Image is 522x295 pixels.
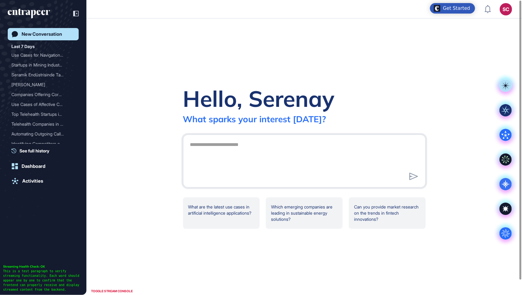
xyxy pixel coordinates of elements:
[430,3,475,14] div: Open Get Started checklist
[11,109,70,119] div: Top Telehealth Startups i...
[11,129,70,139] div: Automating Outgoing Calls...
[11,139,75,149] div: Identifying Competitors of Veritus Agent
[500,3,512,15] button: SC
[11,109,75,119] div: Top Telehealth Startups in the US
[11,60,75,70] div: Startups in Mining Industry Focusing on Perception-Based Navigation Systems Without Absolute Posi...
[11,129,75,139] div: Automating Outgoing Calls in Call Centers
[8,160,79,172] a: Dashboard
[183,114,326,124] div: What sparks your interest [DATE]?
[11,99,75,109] div: Use Cases of Affective Computing in the Automotive Industry
[22,31,62,37] div: New Conversation
[11,50,75,60] div: Use Cases for Navigation Systems Operating Without GPS or Network Infrastructure Using Onboard Pe...
[11,90,75,99] div: Companies Offering Corporate Cards for E-commerce Businesses
[8,175,79,187] a: Activities
[11,43,35,50] div: Last 7 Days
[11,119,70,129] div: Telehealth Companies in t...
[443,5,470,11] div: Get Started
[183,197,260,229] div: What are the latest use cases in artificial intelligence applications?
[434,5,441,12] img: launcher-image-alternative-text
[11,70,75,80] div: Seramik Endüstrisinde Talep Tahminleme Problemi İçin Use Case Geliştirme
[8,28,79,40] a: New Conversation
[19,147,49,154] span: See full history
[11,99,70,109] div: Use Cases of Affective Co...
[11,139,70,149] div: Identifying Competitors o...
[11,90,70,99] div: Companies Offering Corpor...
[11,119,75,129] div: Telehealth Companies in the US: A Focus on the Health Industry
[11,80,70,90] div: [PERSON_NAME]
[11,70,70,80] div: Seramik Endüstrisinde Tal...
[90,287,134,295] div: TOGGLE STREAM CONSOLE
[349,197,426,229] div: Can you provide market research on the trends in fintech innovations?
[22,164,45,169] div: Dashboard
[11,147,79,154] a: See full history
[266,197,343,229] div: Which emerging companies are leading in sustainable energy solutions?
[11,50,70,60] div: Use Cases for Navigation ...
[183,85,335,112] div: Hello, Serenay
[11,60,70,70] div: Startups in Mining Indust...
[11,80,75,90] div: Curie
[22,178,43,184] div: Activities
[8,9,50,18] div: entrapeer-logo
